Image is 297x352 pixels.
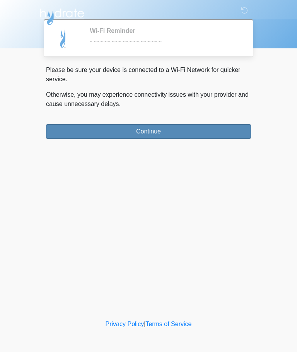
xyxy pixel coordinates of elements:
a: Terms of Service [145,321,191,327]
div: ~~~~~~~~~~~~~~~~~~~~ [90,38,239,47]
span: . [119,101,121,107]
a: | [144,321,145,327]
p: Otherwise, you may experience connectivity issues with your provider and cause unnecessary delays [46,90,251,109]
a: Privacy Policy [106,321,144,327]
img: Hydrate IV Bar - Arcadia Logo [38,6,85,26]
img: Agent Avatar [52,27,75,50]
button: Continue [46,124,251,139]
p: Please be sure your device is connected to a Wi-Fi Network for quicker service. [46,65,251,84]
